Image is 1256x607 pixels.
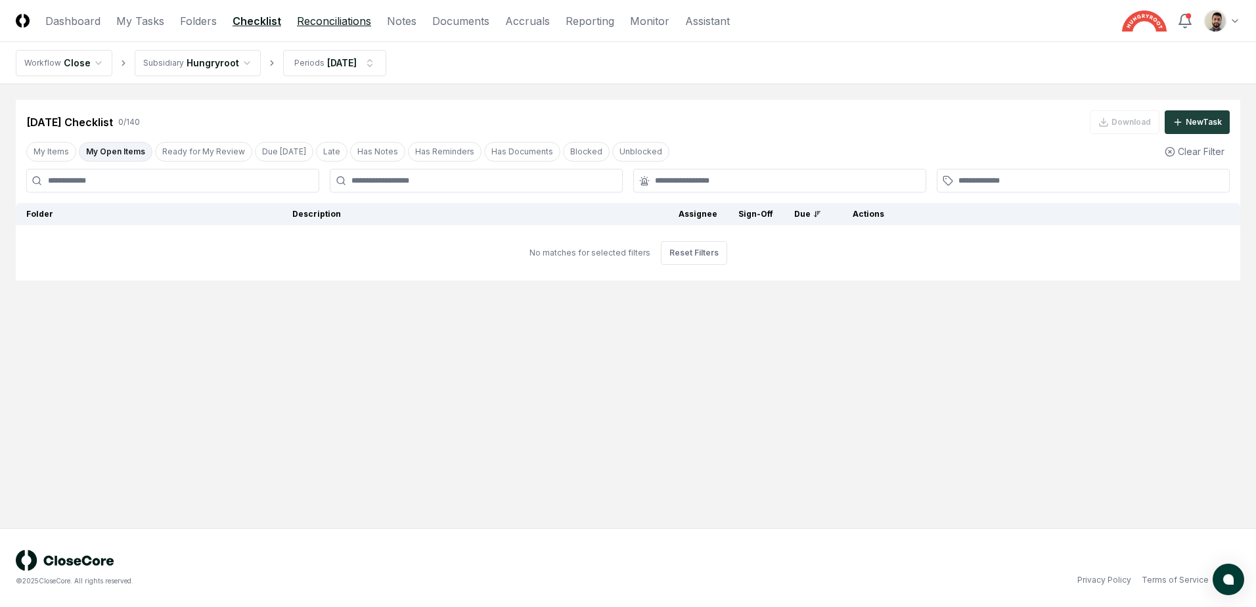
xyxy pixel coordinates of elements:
[116,13,164,29] a: My Tasks
[668,203,728,225] th: Assignee
[155,142,252,162] button: Ready for My Review
[1122,11,1167,32] img: Hungryroot logo
[16,550,114,571] img: logo
[1159,139,1230,164] button: Clear Filter
[794,208,821,220] div: Due
[1186,116,1222,128] div: New Task
[26,114,113,130] div: [DATE] Checklist
[505,13,550,29] a: Accruals
[661,241,727,265] button: Reset Filters
[566,13,614,29] a: Reporting
[350,142,405,162] button: Has Notes
[612,142,669,162] button: Unblocked
[118,116,140,128] div: 0 / 140
[283,50,386,76] button: Periods[DATE]
[282,203,668,225] th: Description
[563,142,610,162] button: Blocked
[1165,110,1230,134] button: NewTask
[1142,574,1209,586] a: Terms of Service
[297,13,371,29] a: Reconciliations
[387,13,416,29] a: Notes
[233,13,281,29] a: Checklist
[316,142,348,162] button: Late
[484,142,560,162] button: Has Documents
[45,13,101,29] a: Dashboard
[79,142,152,162] button: My Open Items
[432,13,489,29] a: Documents
[1077,574,1131,586] a: Privacy Policy
[630,13,669,29] a: Monitor
[24,57,61,69] div: Workflow
[180,13,217,29] a: Folders
[1205,11,1226,32] img: d09822cc-9b6d-4858-8d66-9570c114c672_214030b4-299a-48fd-ad93-fc7c7aef54c6.png
[16,50,386,76] nav: breadcrumb
[529,247,650,259] div: No matches for selected filters
[16,576,628,586] div: © 2025 CloseCore. All rights reserved.
[1213,564,1244,595] button: atlas-launcher
[16,14,30,28] img: Logo
[143,57,184,69] div: Subsidiary
[26,142,76,162] button: My Items
[408,142,482,162] button: Has Reminders
[255,142,313,162] button: Due Today
[842,208,1230,220] div: Actions
[728,203,784,225] th: Sign-Off
[327,56,357,70] div: [DATE]
[16,203,282,225] th: Folder
[294,57,325,69] div: Periods
[685,13,730,29] a: Assistant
